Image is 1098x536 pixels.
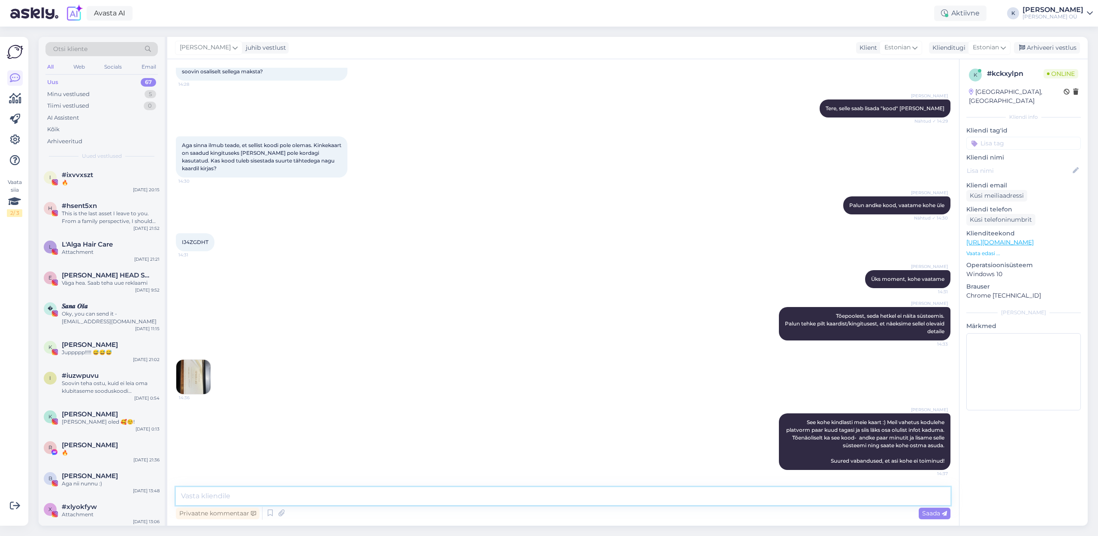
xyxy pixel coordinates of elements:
span: B [48,475,52,482]
span: L'Alga Hair Care [62,241,113,248]
div: # kckxylpn [987,69,1044,79]
div: [DATE] 0:54 [134,395,160,401]
div: Vaata siia [7,178,22,217]
div: AI Assistent [47,114,79,122]
span: [PERSON_NAME] [180,43,231,52]
div: [PERSON_NAME] oled 🥰☺️! [62,418,160,426]
span: KATRI TELLER [62,341,118,349]
span: Uued vestlused [82,152,122,160]
div: [DATE] 21:21 [134,256,160,262]
span: [PERSON_NAME] [911,93,948,99]
img: Attachment [176,360,211,394]
span: E [48,274,52,281]
div: Arhiveeri vestlus [1014,42,1080,54]
p: Märkmed [966,322,1081,331]
div: Uus [47,78,58,87]
div: [GEOGRAPHIC_DATA], [GEOGRAPHIC_DATA] [969,87,1064,105]
p: Kliendi telefon [966,205,1081,214]
span: 14:37 [916,470,948,477]
div: 🔥 [62,449,160,457]
span: Tere, selle saab lisada "kood" [PERSON_NAME] [826,105,944,111]
span: [PERSON_NAME] [911,190,948,196]
span: Kristi Rugo [62,410,118,418]
a: [URL][DOMAIN_NAME] [966,238,1034,246]
span: [PERSON_NAME] [911,263,948,270]
input: Lisa tag [966,137,1081,150]
div: [PERSON_NAME] OÜ [1023,13,1083,20]
span: h [48,205,52,211]
span: [PERSON_NAME] [911,300,948,307]
div: 🔥 [62,179,160,187]
span: Tõepoolest, seda hetkel ei näita süsteemis. Palun tehke pilt kaardist/kingitusest, et näeksime se... [785,313,946,334]
img: explore-ai [65,4,83,22]
div: Väga hea. Saab teha uue reklaami [62,279,160,287]
div: This is the last asset I leave to you. From a family perspective, I should give you this account.... [62,210,160,225]
div: [DATE] 13:06 [133,518,160,525]
div: Aga nii nunnu :) [62,480,160,488]
span: i [49,174,51,181]
span: 14:28 [178,81,211,87]
span: Palun andke kood, vaatame kohe üle [849,202,944,208]
span: 14:30 [178,178,211,184]
span: Estonian [884,43,911,52]
div: Küsi meiliaadressi [966,190,1027,202]
div: Klienditugi [929,43,965,52]
div: Minu vestlused [47,90,90,99]
span: L [49,244,52,250]
div: Attachment [62,511,160,518]
span: 14:33 [916,341,948,347]
div: Tiimi vestlused [47,102,89,110]
span: R [48,444,52,451]
p: Vaata edasi ... [966,250,1081,257]
div: [PERSON_NAME] [1023,6,1083,13]
div: Aktiivne [934,6,986,21]
span: Otsi kliente [53,45,87,54]
div: [DATE] 0:13 [136,426,160,432]
span: Nähtud ✓ 14:30 [914,215,948,221]
div: [DATE] 13:48 [133,488,160,494]
span: #ixvvxszt [62,171,93,179]
div: All [45,61,55,72]
span: Saada [922,509,947,517]
span: Britte Maidra-Torro [62,472,118,480]
div: 0 [144,102,156,110]
div: Socials [103,61,124,72]
span: Online [1044,69,1078,78]
div: 2 / 3 [7,209,22,217]
p: Windows 10 [966,270,1081,279]
span: Aga sinna ilmub teade, et sellist koodi pole olemas. Kinkekaart on saadud kingituseks [PERSON_NAM... [182,142,343,172]
input: Lisa nimi [967,166,1071,175]
div: [DATE] 11:15 [135,325,160,332]
span: Üks moment, kohe vaatame [871,276,944,282]
a: [PERSON_NAME][PERSON_NAME] OÜ [1023,6,1093,20]
span: See kohe kindlasti meie kaart :) Meil vahetus kodulehe platvorm paar kuud tagasi ja siis läks osa... [786,419,946,464]
p: Klienditeekond [966,229,1081,238]
p: Brauser [966,282,1081,291]
div: [PERSON_NAME] [966,309,1081,316]
p: Chrome [TECHNICAL_ID] [966,291,1081,300]
span: 𝑺𝒂𝒏𝒂 𝑶𝒔̌𝒂 [62,302,88,310]
img: Askly Logo [7,44,23,60]
span: IJ4ZGDHT [182,239,208,245]
p: Kliendi nimi [966,153,1081,162]
div: [DATE] 21:02 [133,356,160,363]
div: Attachment [62,248,160,256]
p: Kliendi email [966,181,1081,190]
span: k [974,72,977,78]
span: x [48,506,52,512]
span: #hsent5xn [62,202,97,210]
span: � [48,305,53,312]
div: Kliendi info [966,113,1081,121]
span: Riina Maat [62,441,118,449]
p: Operatsioonisüsteem [966,261,1081,270]
div: Klient [856,43,877,52]
div: 67 [141,78,156,87]
p: Kliendi tag'id [966,126,1081,135]
span: 14:31 [178,252,211,258]
span: K [48,413,52,420]
div: [DATE] 21:52 [133,225,160,232]
a: Avasta AI [87,6,133,21]
span: [PERSON_NAME] [911,407,948,413]
div: K [1007,7,1019,19]
div: Küsi telefoninumbrit [966,214,1035,226]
